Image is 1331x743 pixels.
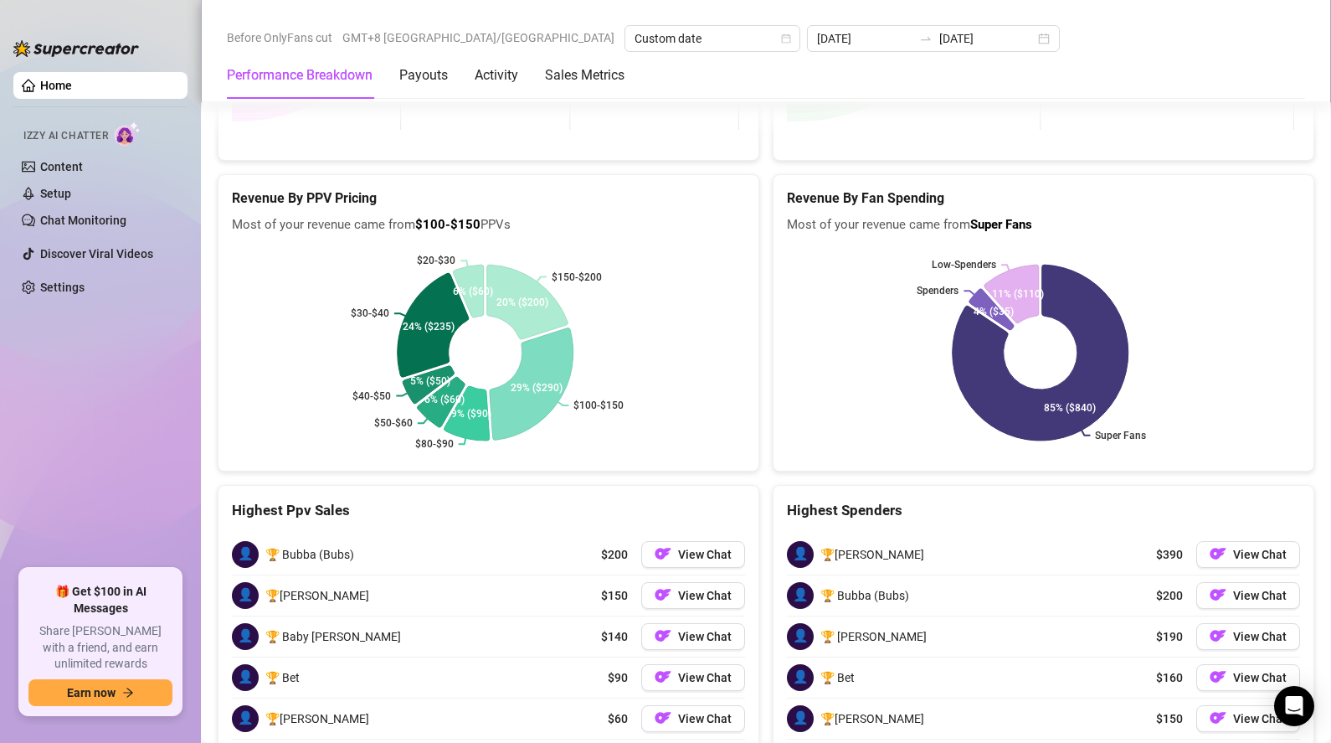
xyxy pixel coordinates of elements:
[1210,668,1226,685] img: OF
[115,121,141,146] img: AI Chatter
[232,623,259,650] span: 👤
[1210,545,1226,562] img: OF
[678,630,732,643] span: View Chat
[1196,664,1300,691] button: OFView Chat
[265,668,300,687] span: 🏆 Bet
[932,259,996,271] text: Low-Spenders
[265,545,354,564] span: 🏆 Bubba (Bubs)
[678,671,732,684] span: View Chat
[641,664,745,691] button: OFView Chat
[820,586,909,605] span: 🏆 Bubba (Bubs)
[232,582,259,609] span: 👤
[232,215,745,235] span: Most of your revenue came from PPVs
[601,627,628,646] span: $140
[787,623,814,650] span: 👤
[1274,686,1314,726] div: Open Intercom Messenger
[28,584,172,617] span: 🎁 Get $100 in AI Messages
[352,390,391,401] text: $40-$50
[1233,712,1287,725] span: View Chat
[1233,548,1287,561] span: View Chat
[232,705,259,732] span: 👤
[265,709,369,728] span: 🏆[PERSON_NAME]
[608,709,628,728] span: $60
[265,627,401,646] span: 🏆 Baby [PERSON_NAME]
[787,188,1300,209] h5: Revenue By Fan Spending
[1233,589,1287,602] span: View Chat
[1210,627,1226,644] img: OF
[641,705,745,732] button: OFView Chat
[608,668,628,687] span: $90
[655,586,671,603] img: OF
[1233,630,1287,643] span: View Chat
[1210,586,1226,603] img: OF
[1196,582,1300,609] button: OFView Chat
[1196,705,1300,732] button: OFView Chat
[28,623,172,673] span: Share [PERSON_NAME] with a friend, and earn unlimited rewards
[232,664,259,691] span: 👤
[40,160,83,173] a: Content
[1196,541,1300,568] button: OFView Chat
[227,65,373,85] div: Performance Breakdown
[641,541,745,568] button: OFView Chat
[1156,627,1183,646] span: $190
[917,285,958,297] text: Spenders
[545,65,624,85] div: Sales Metrics
[1210,709,1226,726] img: OF
[415,438,454,450] text: $80-$90
[655,545,671,562] img: OF
[374,417,413,429] text: $50-$60
[1156,545,1183,564] span: $390
[678,712,732,725] span: View Chat
[601,586,628,605] span: $150
[655,709,671,726] img: OF
[820,668,855,687] span: 🏆 Bet
[678,589,732,602] span: View Chat
[655,627,671,644] img: OF
[787,499,1300,522] div: Highest Spenders
[1233,671,1287,684] span: View Chat
[655,668,671,685] img: OF
[1095,430,1146,441] text: Super Fans
[13,40,139,57] img: logo-BBDzfeDw.svg
[399,65,448,85] div: Payouts
[1156,586,1183,605] span: $200
[1196,623,1300,650] button: OFView Chat
[817,29,912,48] input: Start date
[475,65,518,85] div: Activity
[552,271,602,282] text: $150-$200
[787,541,814,568] span: 👤
[67,686,116,699] span: Earn now
[787,664,814,691] span: 👤
[265,586,369,605] span: 🏆[PERSON_NAME]
[23,128,108,144] span: Izzy AI Chatter
[417,255,455,266] text: $20-$30
[232,188,745,209] h5: Revenue By PPV Pricing
[1156,668,1183,687] span: $160
[820,627,927,646] span: 🏆 [PERSON_NAME]
[40,187,71,200] a: Setup
[641,623,745,650] button: OFView Chat
[678,548,732,561] span: View Chat
[122,687,134,699] span: arrow-right
[787,582,814,609] span: 👤
[601,545,628,564] span: $200
[641,582,745,609] button: OFView Chat
[232,499,745,522] div: Highest Ppv Sales
[1156,709,1183,728] span: $150
[781,34,791,44] span: calendar
[40,214,126,227] a: Chat Monitoring
[820,545,924,564] span: 🏆[PERSON_NAME]
[573,400,624,411] text: $100-$150
[919,32,933,45] span: to
[227,25,332,50] span: Before OnlyFans cut
[351,307,389,319] text: $30-$40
